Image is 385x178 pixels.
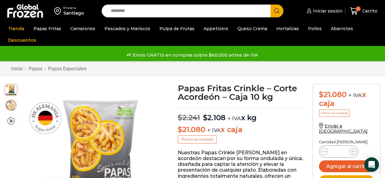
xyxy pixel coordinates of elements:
[178,107,303,122] p: x kg
[30,23,64,34] a: Papas Fritas
[5,23,27,34] a: Tienda
[228,115,241,121] span: + IVA
[234,23,270,34] a: Queso Crema
[319,123,368,134] a: Enviar a [GEOGRAPHIC_DATA]
[348,4,379,18] a: 0 Carrito
[305,23,325,34] a: Pollos
[178,125,303,134] p: x caja
[11,66,87,72] nav: Breadcrumb
[201,23,231,34] a: Appetizers
[5,83,17,96] span: papas-crinkles
[361,8,377,14] span: Carrito
[48,66,87,72] a: Papas Especiales
[319,140,374,144] p: Cantidad [PERSON_NAME]
[273,23,302,34] a: Hortalizas
[311,8,342,14] span: Iniciar sesión
[178,113,182,122] span: $
[101,23,153,34] a: Pescados y Mariscos
[203,113,208,122] span: $
[348,92,362,98] span: + IVA
[333,147,345,156] input: Product quantity
[5,34,39,46] a: Descuentos
[67,23,98,34] a: Camarones
[178,113,200,122] bdi: 2.241
[28,66,43,72] a: Papas
[178,84,303,101] h1: Papas Fritas Crinkle – Corte Acordeón – Caja 10 kg
[207,127,221,133] span: + IVA
[356,6,361,11] span: 0
[305,5,342,17] a: Iniciar sesión
[319,90,346,99] bdi: 21.080
[54,6,63,16] img: address-field-icon.svg
[63,10,84,16] div: Santiago
[178,135,217,143] p: Precio al contado
[319,160,374,172] button: Agregar al carrito
[178,125,205,134] bdi: 21.080
[11,66,23,72] a: Inicio
[156,23,198,34] a: Pulpa de Frutas
[203,113,226,122] bdi: 2.108
[319,90,324,99] span: $
[271,5,283,17] button: Search button
[63,6,84,10] div: Enviar a
[178,125,182,134] span: $
[319,110,350,117] p: Precio al contado
[5,99,17,111] span: fto1
[319,90,374,108] div: x caja
[364,157,379,172] div: Open Intercom Messenger
[328,23,356,34] a: Abarrotes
